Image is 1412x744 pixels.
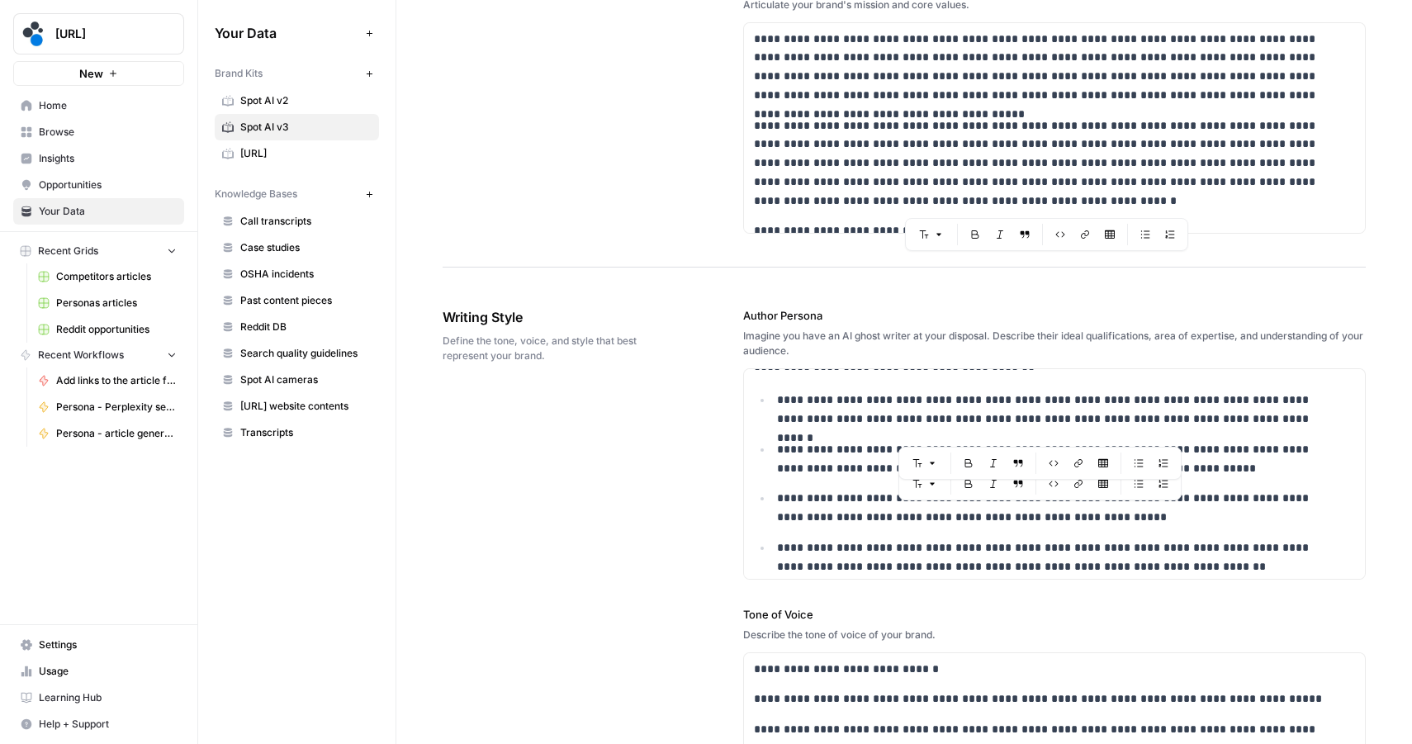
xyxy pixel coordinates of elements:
[443,334,651,363] span: Define the tone, voice, and style that best represent your brand.
[31,367,184,394] a: Add links to the article from the knowledge base, perplexity and prior links
[240,293,372,308] span: Past content pieces
[39,178,177,192] span: Opportunities
[39,151,177,166] span: Insights
[215,114,379,140] a: Spot AI v3
[240,214,372,229] span: Call transcripts
[55,26,155,42] span: [URL]
[240,399,372,414] span: [URL] website contents
[240,320,372,334] span: Reddit DB
[39,690,177,705] span: Learning Hub
[215,287,379,314] a: Past content pieces
[31,420,184,447] a: Persona - article generation
[79,65,103,82] span: New
[13,172,184,198] a: Opportunities
[13,92,184,119] a: Home
[31,263,184,290] a: Competitors articles
[56,426,177,441] span: Persona - article generation
[56,296,177,310] span: Personas articles
[38,348,124,363] span: Recent Workflows
[13,632,184,658] a: Settings
[39,637,177,652] span: Settings
[39,717,177,732] span: Help + Support
[31,290,184,316] a: Personas articles
[39,664,177,679] span: Usage
[56,400,177,415] span: Persona - Perplexity search
[19,19,49,49] img: spot.ai Logo
[240,267,372,282] span: OSHA incidents
[56,373,177,388] span: Add links to the article from the knowledge base, perplexity and prior links
[743,307,1367,324] label: Author Persona
[215,419,379,446] a: Transcripts
[56,269,177,284] span: Competitors articles
[240,146,372,161] span: [URL]
[39,204,177,219] span: Your Data
[13,685,184,711] a: Learning Hub
[31,394,184,420] a: Persona - Perplexity search
[743,329,1367,358] div: Imagine you have an AI ghost writer at your disposal. Describe their ideal qualifications, area o...
[215,367,379,393] a: Spot AI cameras
[13,711,184,737] button: Help + Support
[240,240,372,255] span: Case studies
[215,261,379,287] a: OSHA incidents
[215,208,379,235] a: Call transcripts
[39,98,177,113] span: Home
[215,140,379,167] a: [URL]
[215,393,379,419] a: [URL] website contents
[215,314,379,340] a: Reddit DB
[743,606,1367,623] label: Tone of Voice
[240,372,372,387] span: Spot AI cameras
[13,343,184,367] button: Recent Workflows
[13,239,184,263] button: Recent Grids
[13,119,184,145] a: Browse
[215,23,359,43] span: Your Data
[13,61,184,86] button: New
[215,235,379,261] a: Case studies
[13,145,184,172] a: Insights
[31,316,184,343] a: Reddit opportunities
[240,425,372,440] span: Transcripts
[240,93,372,108] span: Spot AI v2
[38,244,98,258] span: Recent Grids
[443,307,651,327] span: Writing Style
[13,198,184,225] a: Your Data
[240,346,372,361] span: Search quality guidelines
[56,322,177,337] span: Reddit opportunities
[240,120,372,135] span: Spot AI v3
[743,628,1367,642] div: Describe the tone of voice of your brand.
[215,88,379,114] a: Spot AI v2
[13,13,184,54] button: Workspace: spot.ai
[39,125,177,140] span: Browse
[215,340,379,367] a: Search quality guidelines
[13,658,184,685] a: Usage
[215,187,297,201] span: Knowledge Bases
[215,66,263,81] span: Brand Kits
